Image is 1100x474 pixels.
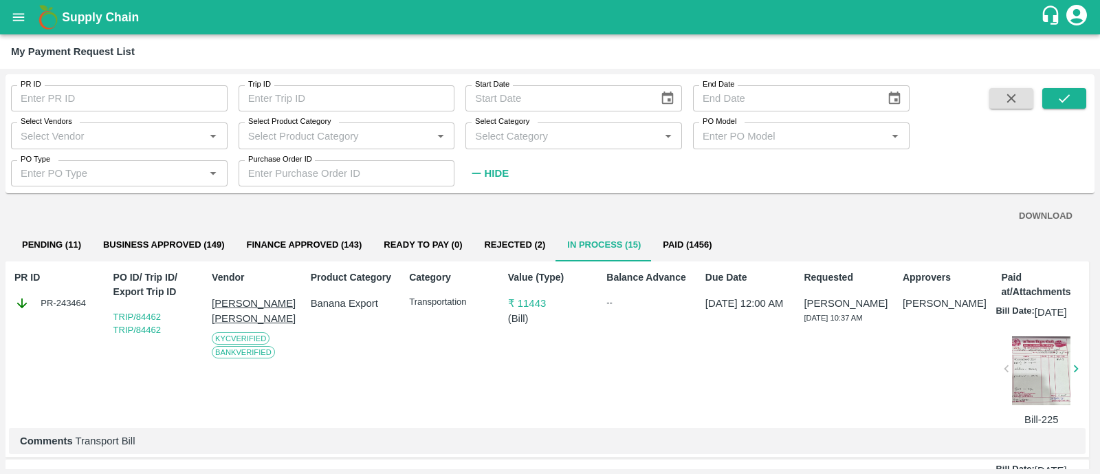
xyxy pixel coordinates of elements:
[508,311,592,326] p: ( Bill )
[508,296,592,311] p: ₹ 11443
[659,127,677,144] button: Open
[409,296,493,309] p: Transportation
[248,116,331,127] label: Select Product Category
[113,312,161,336] a: TRIP/84462 TRIP/84462
[311,270,395,285] p: Product Category
[311,296,395,311] p: Banana Export
[11,228,92,261] button: Pending (11)
[15,164,201,182] input: Enter PO Type
[470,127,655,144] input: Select Category
[804,296,888,311] p: [PERSON_NAME]
[556,228,652,261] button: In Process (15)
[243,127,428,144] input: Select Product Category
[475,116,529,127] label: Select Category
[21,79,41,90] label: PR ID
[14,270,98,285] p: PR ID
[804,270,888,285] p: Requested
[485,168,509,179] strong: Hide
[212,270,296,285] p: Vendor
[1001,270,1085,299] p: Paid at/Attachments
[606,296,690,310] div: --
[473,228,556,261] button: Rejected (2)
[212,346,275,358] span: Bank Verified
[995,305,1034,320] p: Bill Date:
[903,270,987,285] p: Approvers
[804,314,862,322] span: [DATE] 10:37 AM
[235,228,373,261] button: Finance Approved (143)
[11,85,228,111] input: Enter PR ID
[92,228,236,261] button: Business Approved (149)
[881,85,907,111] button: Choose date
[705,296,789,311] p: [DATE] 12:00 AM
[409,270,493,285] p: Category
[14,296,98,311] div: PR-243464
[62,10,139,24] b: Supply Chain
[652,228,723,261] button: Paid (1456)
[20,433,1075,449] p: Transport Bill
[204,127,222,144] button: Open
[248,79,271,90] label: Trip ID
[693,85,876,111] input: End Date
[373,228,473,261] button: Ready To Pay (0)
[703,116,737,127] label: PO Model
[212,296,296,327] p: [PERSON_NAME] [PERSON_NAME]
[204,164,222,182] button: Open
[239,160,455,186] input: Enter Purchase Order ID
[113,270,197,299] p: PO ID/ Trip ID/ Export Trip ID
[508,270,592,285] p: Value (Type)
[606,270,690,285] p: Balance Advance
[705,270,789,285] p: Due Date
[1035,305,1067,320] p: [DATE]
[886,127,904,144] button: Open
[465,85,648,111] input: Start Date
[432,127,450,144] button: Open
[20,435,73,446] b: Comments
[1013,204,1078,228] button: DOWNLOAD
[1064,3,1089,32] div: account of current user
[903,296,987,311] p: [PERSON_NAME]
[239,85,455,111] input: Enter Trip ID
[697,127,883,144] input: Enter PO Model
[21,116,72,127] label: Select Vendors
[34,3,62,31] img: logo
[465,162,512,185] button: Hide
[1040,5,1064,30] div: customer-support
[62,8,1040,27] a: Supply Chain
[475,79,509,90] label: Start Date
[21,154,50,165] label: PO Type
[212,332,269,345] span: KYC Verified
[654,85,681,111] button: Choose date
[3,1,34,33] button: open drawer
[703,79,734,90] label: End Date
[11,43,135,61] div: My Payment Request List
[248,154,312,165] label: Purchase Order ID
[15,127,201,144] input: Select Vendor
[1012,412,1070,427] p: Bill-225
